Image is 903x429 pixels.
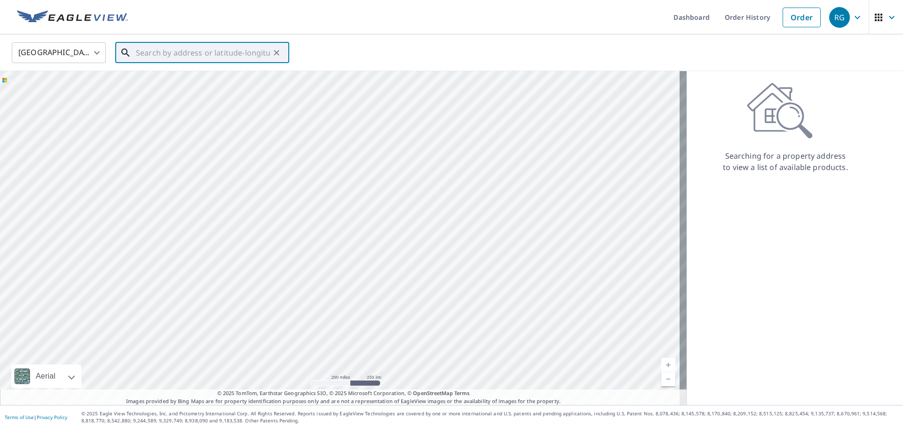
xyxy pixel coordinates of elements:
span: © 2025 TomTom, Earthstar Geographics SIO, © 2025 Microsoft Corporation, © [217,389,470,397]
a: Order [783,8,821,27]
p: © 2025 Eagle View Technologies, Inc. and Pictometry International Corp. All Rights Reserved. Repo... [81,410,898,424]
div: RG [829,7,850,28]
a: Current Level 5, Zoom In [661,358,675,372]
p: Searching for a property address to view a list of available products. [722,150,848,173]
div: Aerial [33,364,58,388]
a: Terms of Use [5,414,34,421]
div: [GEOGRAPHIC_DATA] [12,40,106,66]
a: Terms [454,389,470,397]
p: | [5,414,67,420]
div: Aerial [11,364,81,388]
img: EV Logo [17,10,128,24]
input: Search by address or latitude-longitude [136,40,270,66]
a: Privacy Policy [37,414,67,421]
a: OpenStreetMap [413,389,452,397]
button: Clear [270,46,283,59]
a: Current Level 5, Zoom Out [661,372,675,386]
